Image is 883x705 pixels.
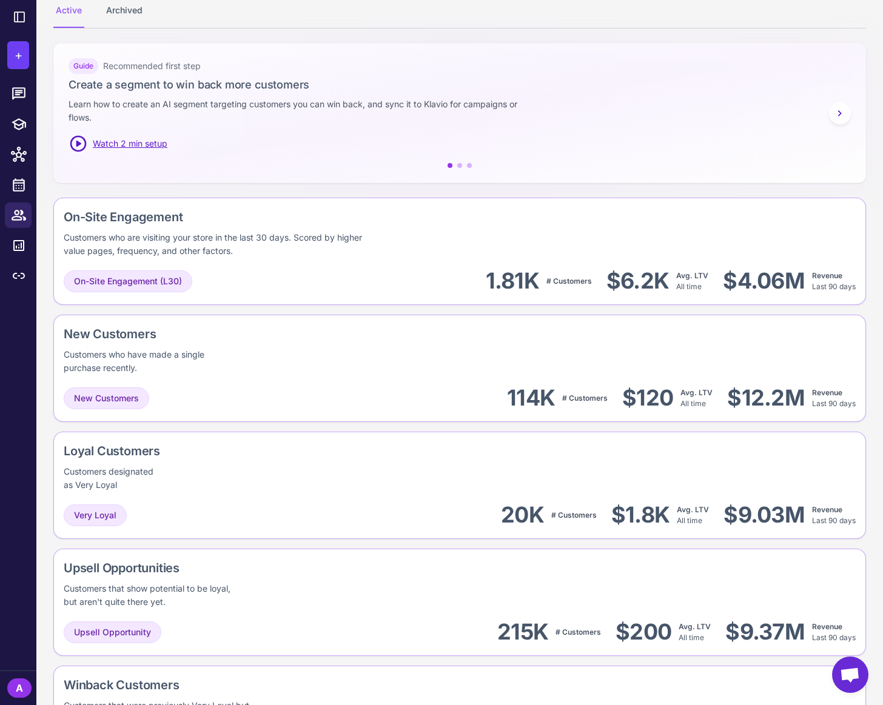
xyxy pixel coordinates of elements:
div: Winback Customers [64,676,375,694]
span: On-Site Engagement (L30) [74,275,182,288]
div: Customers that show potential to be loyal, but aren't quite there yet. [64,582,244,609]
div: $6.2K [606,267,669,295]
span: Revenue [812,388,842,397]
span: Revenue [812,505,842,514]
div: Upsell Opportunities [64,559,335,577]
h3: Create a segment to win back more customers [69,76,851,93]
div: All time [677,504,709,526]
div: New Customers [64,325,280,343]
div: 1.81K [486,267,539,295]
span: # Customers [562,393,608,403]
span: Recommended first step [103,59,201,73]
div: Last 90 days [812,621,856,643]
div: $200 [616,618,671,646]
div: All time [679,621,711,643]
div: $120 [622,384,673,412]
div: $9.37M [725,618,805,646]
span: Avg. LTV [679,622,711,631]
span: Avg. LTV [680,388,713,397]
span: + [15,46,22,64]
span: Upsell Opportunity [74,626,151,639]
div: $4.06M [723,267,805,295]
span: Avg. LTV [676,271,708,280]
span: # Customers [556,627,601,637]
span: Revenue [812,271,842,280]
div: Last 90 days [812,504,856,526]
div: All time [676,270,708,292]
div: 20K [501,501,544,529]
p: Learn how to create an AI segment targeting customers you can win back, and sync it to Klavio for... [69,98,534,124]
a: Open chat [832,657,868,693]
button: + [7,41,29,69]
span: Very Loyal [74,509,116,522]
div: On-Site Engagement [64,208,534,226]
div: Last 90 days [812,387,856,409]
span: Avg. LTV [677,505,709,514]
span: Revenue [812,622,842,631]
span: # Customers [551,510,597,520]
div: Customers designated as Very Loyal [64,465,161,492]
div: Customers who are visiting your store in the last 30 days. Scored by higher value pages, frequenc... [64,231,377,258]
div: A [7,678,32,698]
div: 215K [497,618,548,646]
span: Watch 2 min setup [93,137,167,150]
div: $1.8K [611,501,670,529]
div: Customers who have made a single purchase recently. [64,348,208,375]
div: Loyal Customers [64,442,209,460]
span: New Customers [74,392,139,405]
span: # Customers [546,276,592,286]
div: All time [680,387,713,409]
div: 114K [507,384,555,412]
div: Guide [69,58,98,74]
div: Last 90 days [812,270,856,292]
div: $12.2M [727,384,805,412]
div: $9.03M [724,501,805,529]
